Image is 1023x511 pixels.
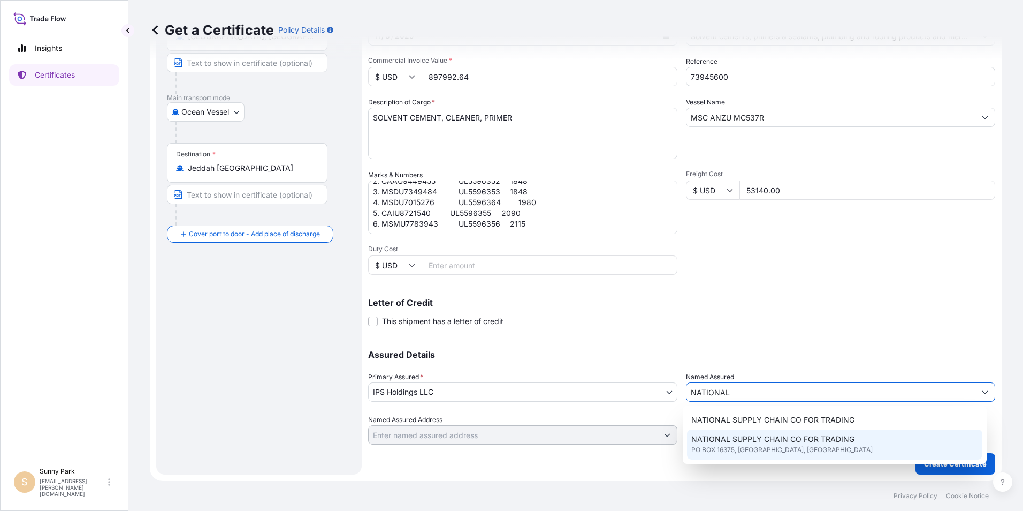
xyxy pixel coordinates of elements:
[422,255,677,275] input: Enter amount
[422,67,677,86] input: Enter amount
[686,108,975,127] input: Type to search vessel name or IMO
[368,56,677,65] span: Commercial Invoice Value
[40,478,106,497] p: [EMAIL_ADDRESS][PERSON_NAME][DOMAIN_NAME]
[686,56,717,67] label: Reference
[687,410,983,460] div: Suggestions
[35,43,62,54] p: Insights
[167,102,245,122] button: Select transport
[181,107,229,117] span: Ocean Vessel
[686,67,995,86] input: Enter booking reference
[368,170,423,181] label: Marks & Numbers
[167,94,351,102] p: Main transport mode
[176,150,216,159] div: Destination
[382,316,503,327] span: This shipment has a letter of credit
[373,387,433,397] span: IPS Holdings LLC
[368,298,995,307] p: Letter of Credit
[278,25,325,35] p: Policy Details
[188,163,314,174] input: Destination
[368,350,995,359] p: Assured Details
[894,492,937,500] p: Privacy Policy
[21,477,28,487] span: S
[739,181,995,200] input: Enter amount
[686,97,725,108] label: Vessel Name
[40,467,106,476] p: Sunny Park
[686,382,975,402] input: Assured Name
[368,372,423,382] span: Primary Assured
[686,372,734,382] label: Named Assured
[167,53,327,72] input: Text to appear on certificate
[150,21,274,39] p: Get a Certificate
[946,492,989,500] p: Cookie Notice
[35,70,75,80] p: Certificates
[369,425,658,445] input: Named Assured Address
[368,245,677,253] span: Duty Cost
[975,382,995,402] button: Show suggestions
[658,425,677,445] button: Show suggestions
[691,434,854,445] span: NATIONAL SUPPLY CHAIN CO FOR TRADING
[167,185,327,204] input: Text to appear on certificate
[691,445,873,455] span: PO BOX 16375, [GEOGRAPHIC_DATA], [GEOGRAPHIC_DATA]
[189,229,320,239] span: Cover port to door - Add place of discharge
[686,170,995,178] span: Freight Cost
[368,97,435,108] label: Description of Cargo
[691,415,854,425] span: NATIONAL SUPPLY CHAIN CO FOR TRADING
[368,415,442,425] label: Named Assured Address
[924,459,987,469] p: Create Certificate
[975,108,995,127] button: Show suggestions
